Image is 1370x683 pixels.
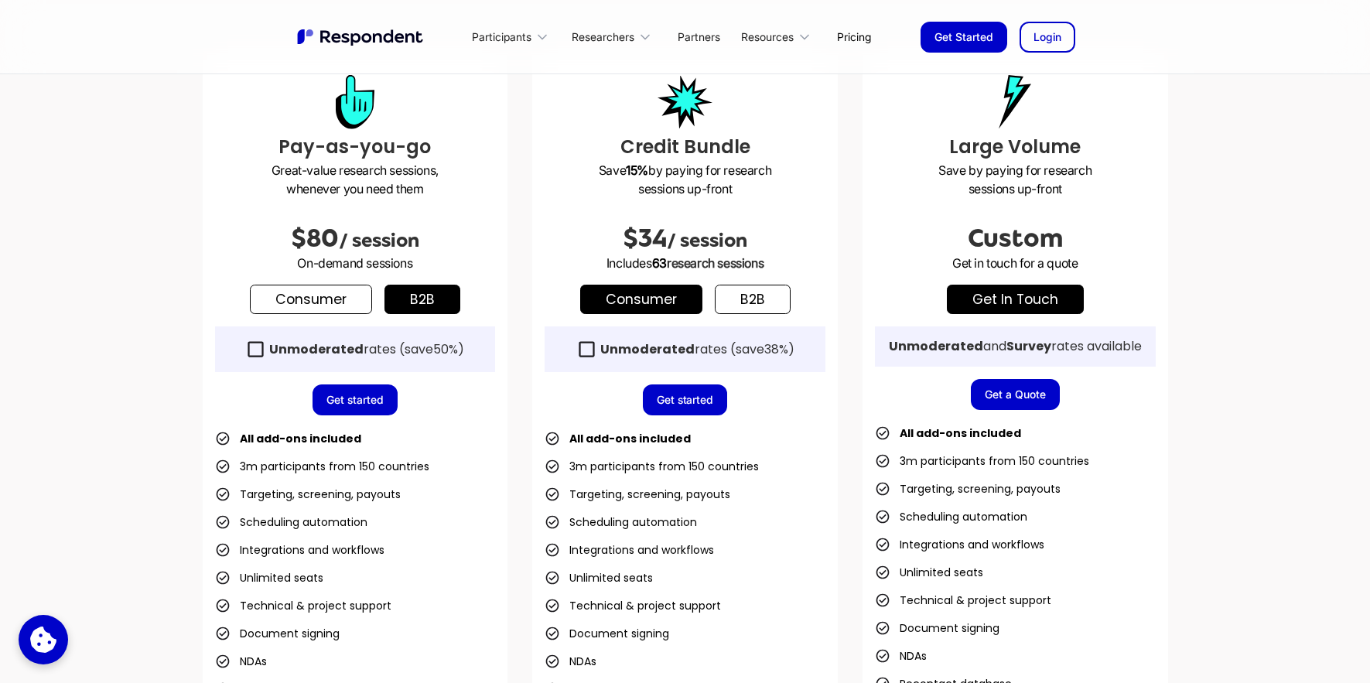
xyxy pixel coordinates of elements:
[269,342,464,357] div: rates (save )
[215,651,267,672] li: NDAs
[889,339,1142,354] div: and rates available
[313,384,398,415] a: Get started
[623,224,667,252] span: $34
[545,161,825,198] p: Save by paying for research sessions up-front
[215,456,429,477] li: 3m participants from 150 countries
[269,340,364,358] strong: Unmoderated
[875,645,927,667] li: NDAs
[921,22,1007,53] a: Get Started
[741,29,794,45] div: Resources
[715,285,791,314] a: b2b
[1020,22,1075,53] a: Login
[215,133,496,161] h3: Pay-as-you-go
[545,623,669,644] li: Document signing
[643,384,728,415] a: Get started
[875,562,983,583] li: Unlimited seats
[572,29,634,45] div: Researchers
[947,285,1084,314] a: get in touch
[733,19,825,55] div: Resources
[569,431,691,446] strong: All add-ons included
[667,255,764,271] span: research sessions
[875,161,1156,198] p: Save by paying for research sessions up-front
[545,511,697,533] li: Scheduling automation
[296,27,427,47] img: Untitled UI logotext
[339,230,419,251] span: / session
[384,285,460,314] a: b2b
[545,539,714,561] li: Integrations and workflows
[472,29,531,45] div: Participants
[889,337,983,355] strong: Unmoderated
[545,651,596,672] li: NDAs
[900,425,1021,441] strong: All add-ons included
[600,342,794,357] div: rates (save )
[875,506,1027,528] li: Scheduling automation
[600,340,695,358] strong: Unmoderated
[875,133,1156,161] h3: Large Volume
[215,567,323,589] li: Unlimited seats
[562,19,665,55] div: Researchers
[215,483,401,505] li: Targeting, screening, payouts
[545,133,825,161] h3: Credit Bundle
[215,161,496,198] p: Great-value research sessions, whenever you need them
[215,539,384,561] li: Integrations and workflows
[545,254,825,272] p: Includes
[652,255,667,271] span: 63
[296,27,427,47] a: home
[545,567,653,589] li: Unlimited seats
[875,589,1051,611] li: Technical & project support
[291,224,339,252] span: $80
[1006,337,1051,355] strong: Survey
[764,340,788,358] span: 38%
[875,478,1061,500] li: Targeting, screening, payouts
[240,431,361,446] strong: All add-ons included
[825,19,883,55] a: Pricing
[433,340,458,358] span: 50%
[875,450,1089,472] li: 3m participants from 150 countries
[875,254,1156,272] p: Get in touch for a quote
[665,19,733,55] a: Partners
[215,595,391,616] li: Technical & project support
[545,483,730,505] li: Targeting, screening, payouts
[968,224,1063,252] span: Custom
[875,617,999,639] li: Document signing
[580,285,702,314] a: Consumer
[215,511,367,533] li: Scheduling automation
[545,456,759,477] li: 3m participants from 150 countries
[971,379,1060,410] a: Get a Quote
[215,623,340,644] li: Document signing
[250,285,372,314] a: Consumer
[626,162,648,178] strong: 15%
[463,19,562,55] div: Participants
[875,534,1044,555] li: Integrations and workflows
[215,254,496,272] p: On-demand sessions
[545,595,721,616] li: Technical & project support
[667,230,747,251] span: / session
